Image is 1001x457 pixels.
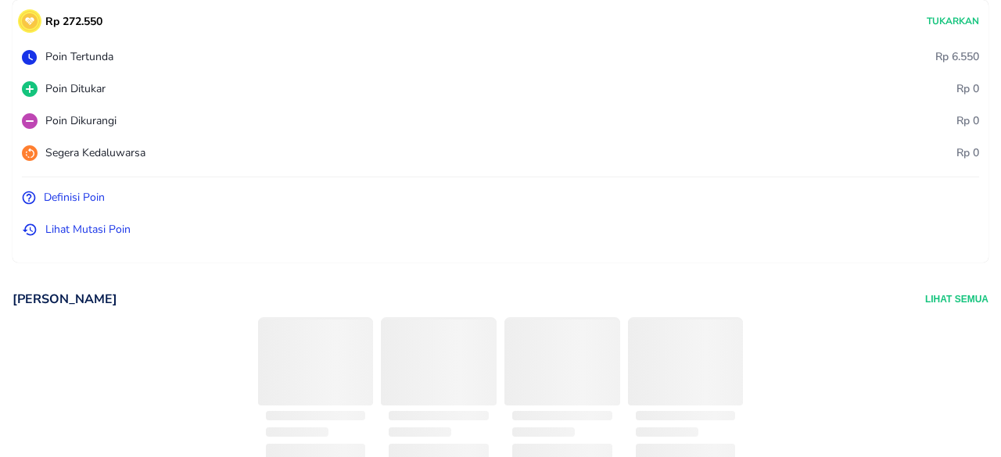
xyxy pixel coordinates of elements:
[512,427,575,437] span: ‌
[45,13,102,30] p: Rp 272.550
[266,427,328,437] span: ‌
[266,411,366,420] span: ‌
[636,411,736,420] span: ‌
[504,320,620,405] span: ‌
[956,80,979,97] p: Rp 0
[927,14,979,28] p: Tukarkan
[925,291,988,308] button: Lihat Semua
[512,411,612,420] span: ‌
[956,145,979,161] p: Rp 0
[13,291,117,308] p: [PERSON_NAME]
[381,320,497,405] span: ‌
[636,427,698,437] span: ‌
[956,112,979,129] p: Rp 0
[628,320,744,405] span: ‌
[45,48,113,65] p: Poin Tertunda
[45,145,145,161] p: Segera Kedaluwarsa
[389,411,489,420] span: ‌
[45,112,117,129] p: Poin Dikurangi
[44,189,105,205] p: Definisi Poin
[258,320,374,405] span: ‌
[45,221,131,237] p: Lihat Mutasi Poin
[935,48,979,65] p: Rp 6.550
[389,427,451,437] span: ‌
[45,80,106,97] p: Poin Ditukar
